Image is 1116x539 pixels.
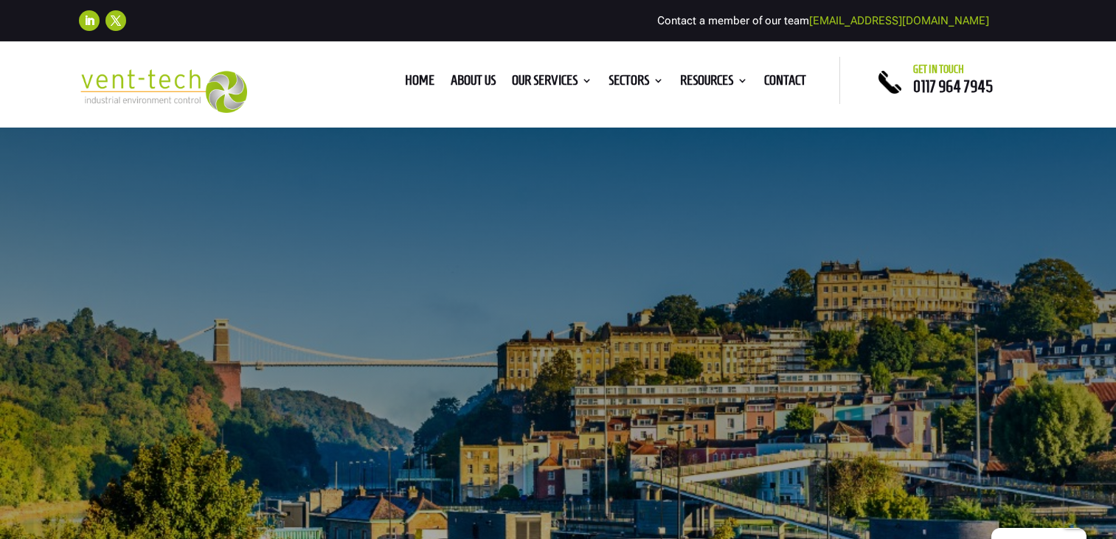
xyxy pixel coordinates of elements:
a: Sectors [609,75,664,91]
a: Contact [764,75,806,91]
a: [EMAIL_ADDRESS][DOMAIN_NAME] [809,14,989,27]
a: Home [405,75,434,91]
a: Resources [680,75,748,91]
a: 0117 964 7945 [913,77,993,95]
img: 2023-09-27T08_35_16.549ZVENT-TECH---Clear-background [79,69,248,113]
a: Book a site survey [79,420,218,466]
a: About us [451,75,496,91]
a: Follow on X [105,10,126,31]
a: Follow on LinkedIn [79,10,100,31]
span: Get in touch [913,63,964,75]
span: Contact a member of our team [657,14,989,27]
a: Our Services [512,75,592,91]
